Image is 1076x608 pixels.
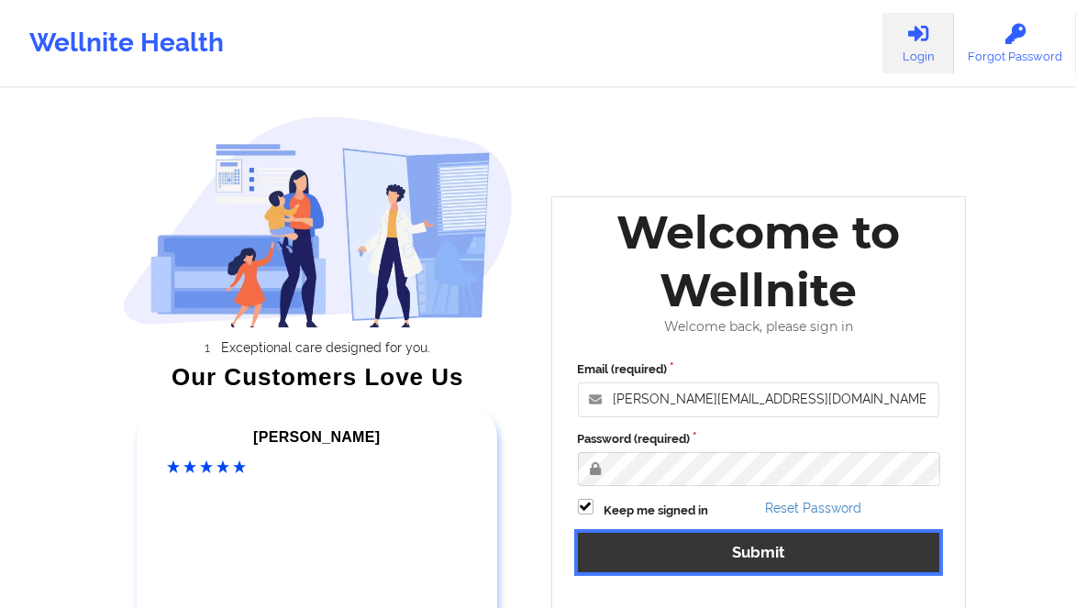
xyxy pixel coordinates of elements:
[605,502,709,520] label: Keep me signed in
[578,360,940,379] label: Email (required)
[123,368,513,386] div: Our Customers Love Us
[565,319,953,335] div: Welcome back, please sign in
[565,204,953,319] div: Welcome to Wellnite
[139,340,513,355] li: Exceptional care designed for you.
[578,382,940,417] input: Email address
[765,501,861,515] a: Reset Password
[578,430,940,448] label: Password (required)
[123,116,513,327] img: wellnite-auth-hero_200.c722682e.png
[882,13,954,73] a: Login
[954,13,1076,73] a: Forgot Password
[253,429,380,445] span: [PERSON_NAME]
[578,533,940,572] button: Submit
